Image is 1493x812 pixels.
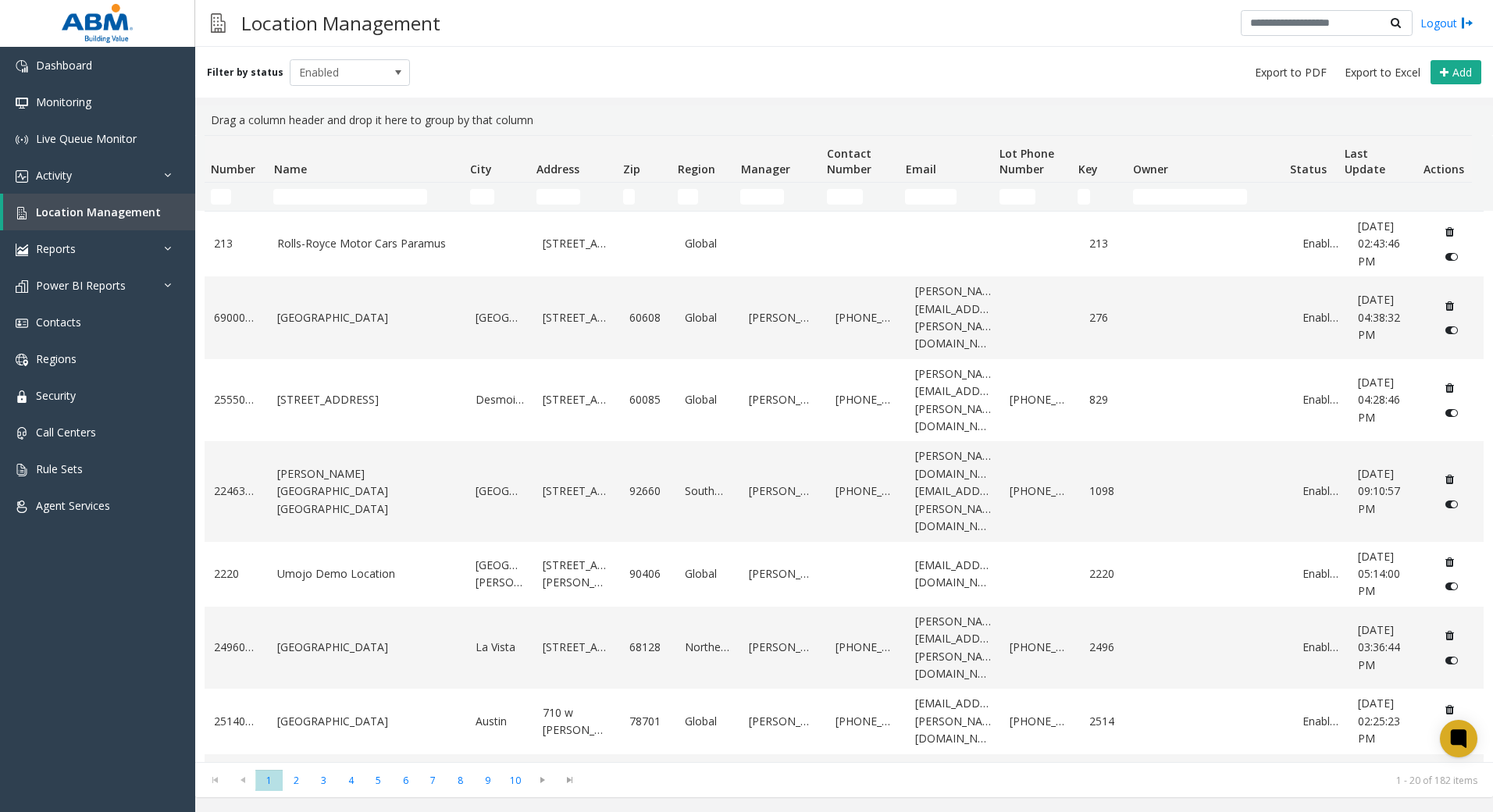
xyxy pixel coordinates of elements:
[1284,136,1338,183] th: Status
[915,557,992,592] a: [EMAIL_ADDRESS][DOMAIN_NAME]
[749,483,818,500] a: [PERSON_NAME]
[623,162,640,176] span: Zip
[1431,60,1481,85] button: Add
[36,425,96,440] span: Call Centers
[233,4,448,42] h3: Location Management
[16,244,28,256] img: 'icon'
[629,639,666,656] a: 68128
[749,391,818,408] a: [PERSON_NAME]
[617,183,672,211] td: Zip Filter
[1302,309,1339,326] a: Enabled
[836,639,896,656] a: [PHONE_NUMBER]
[1358,218,1418,270] a: [DATE] 02:43:46 PM
[36,131,137,146] span: Live Queue Monitor
[1438,491,1466,516] button: Disable
[836,483,896,500] a: [PHONE_NUMBER]
[214,483,258,500] a: 22463372
[277,309,457,326] a: [GEOGRAPHIC_DATA]
[906,162,936,176] span: Email
[556,769,583,791] span: Go to the last page
[470,162,492,176] span: City
[205,105,1484,135] div: Drag a column header and drop it here to group by that column
[1438,401,1466,426] button: Disable
[836,713,896,730] a: [PHONE_NUMBER]
[629,391,666,408] a: 60085
[1089,713,1126,730] a: 2514
[749,713,818,730] a: [PERSON_NAME]
[447,770,474,791] span: Page 8
[685,565,729,582] a: Global
[1438,294,1463,319] button: Delete
[1358,291,1418,344] a: [DATE] 04:38:32 PM
[1358,219,1400,269] span: [DATE] 02:43:46 PM
[678,189,698,205] input: Region Filter
[16,500,28,513] img: 'icon'
[1358,466,1400,516] span: [DATE] 09:10:57 PM
[836,309,896,326] a: [PHONE_NUMBER]
[476,713,524,730] a: Austin
[36,351,77,366] span: Regions
[672,183,734,211] td: Region Filter
[16,390,28,403] img: 'icon'
[1358,621,1418,674] a: [DATE] 03:36:44 PM
[1438,648,1466,673] button: Disable
[1089,391,1126,408] a: 829
[1345,65,1420,80] span: Export to Excel
[1345,146,1385,176] span: Last Update
[1358,292,1400,342] span: [DATE] 04:38:32 PM
[214,565,258,582] a: 2220
[536,189,580,205] input: Address Filter
[529,769,556,791] span: Go to the next page
[1358,695,1418,747] a: [DATE] 02:25:23 PM
[685,713,729,730] a: Global
[1127,183,1284,211] td: Owner Filter
[629,483,666,500] a: 92660
[1358,549,1400,599] span: [DATE] 05:14:00 PM
[365,770,392,791] span: Page 5
[476,483,524,500] a: [GEOGRAPHIC_DATA]
[749,565,818,582] a: [PERSON_NAME]
[310,770,337,791] span: Page 3
[214,639,258,656] a: 24960002
[1089,309,1126,326] a: 276
[559,774,580,786] span: Go to the last page
[685,309,729,326] a: Global
[1358,548,1418,600] a: [DATE] 05:14:00 PM
[1133,189,1248,205] input: Owner Filter
[1358,761,1400,811] span: [DATE] 03:41:36 PM
[741,162,790,176] span: Manager
[277,565,457,582] a: Umojo Demo Location
[1302,391,1339,408] a: Enabled
[255,770,283,791] span: Page 1
[543,704,611,739] a: 710 w [PERSON_NAME]
[290,60,386,85] span: Enabled
[207,66,283,80] label: Filter by status
[476,639,524,656] a: La Vista
[1438,623,1463,648] button: Delete
[419,770,447,791] span: Page 7
[685,483,729,500] a: Southwest
[36,461,83,476] span: Rule Sets
[36,205,161,219] span: Location Management
[36,168,72,183] span: Activity
[16,354,28,366] img: 'icon'
[543,391,611,408] a: [STREET_ADDRESS]
[1071,183,1126,211] td: Key Filter
[543,309,611,326] a: [STREET_ADDRESS]
[1302,565,1339,582] a: Enabled
[1089,483,1126,500] a: 1098
[1358,374,1418,426] a: [DATE] 04:28:46 PM
[337,770,365,791] span: Page 4
[277,639,457,656] a: [GEOGRAPHIC_DATA]
[1438,219,1463,244] button: Delete
[205,183,267,211] td: Number Filter
[1078,162,1098,176] span: Key
[476,557,524,592] a: [GEOGRAPHIC_DATA][PERSON_NAME]
[1438,244,1466,269] button: Disable
[1338,62,1427,84] button: Export to Excel
[214,391,258,408] a: 25550063
[543,557,611,592] a: [STREET_ADDRESS][PERSON_NAME]
[1438,550,1463,575] button: Delete
[1078,189,1090,205] input: Key Filter
[543,235,611,252] a: [STREET_ADDRESS]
